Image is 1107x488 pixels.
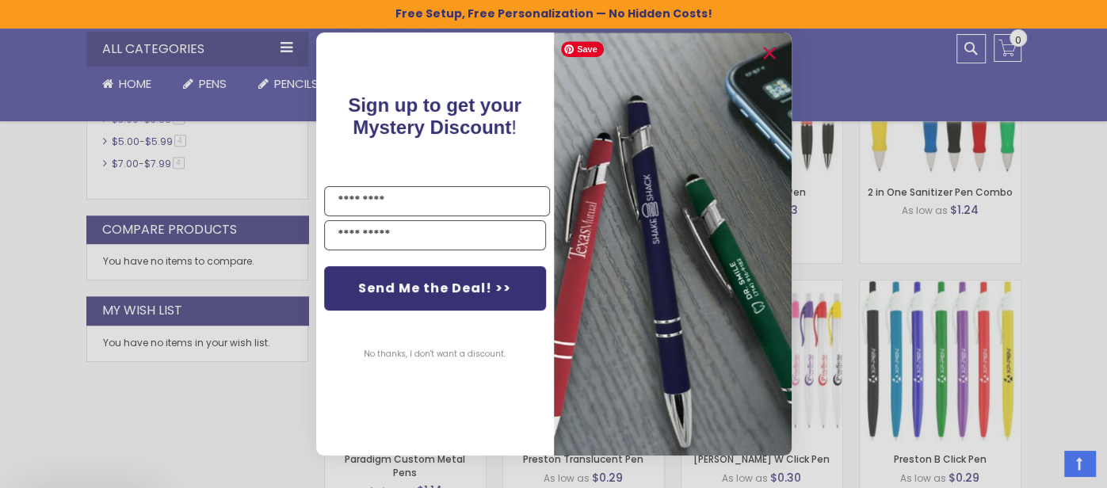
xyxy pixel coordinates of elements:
button: Send Me the Deal! >> [324,266,546,311]
button: Close dialog [757,40,782,66]
span: Sign up to get your Mystery Discount [348,94,521,138]
button: No thanks, I don't want a discount. [356,334,513,374]
img: pop-up-image [554,32,792,455]
span: ! [348,94,521,138]
span: Save [561,41,604,57]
